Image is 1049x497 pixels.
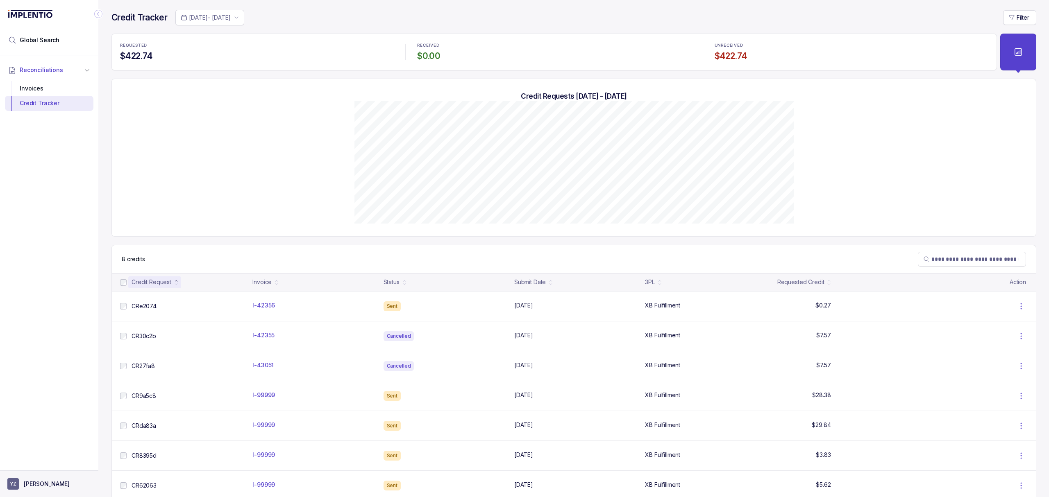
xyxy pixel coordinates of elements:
input: checkbox-checkbox-all [120,452,127,459]
p: CR9a5c8 [132,392,156,400]
p: CRe2074 [132,302,157,310]
p: [DATE] [514,451,533,459]
p: XB Fulfillment [645,331,680,339]
div: Credit Tracker [11,96,87,111]
p: CR27fa8 [132,362,155,370]
li: Statistic REQUESTED [115,37,399,67]
p: I-99999 [252,391,275,399]
p: REQUESTED [120,43,147,48]
p: $7.57 [816,331,831,339]
div: Cancelled [384,331,414,341]
p: [DATE] [514,391,533,399]
p: [DATE] [514,361,533,369]
li: Statistic RECEIVED [412,37,696,67]
button: Filter [1003,10,1036,25]
p: 8 credits [122,255,145,263]
p: [DATE] [514,331,533,339]
div: Invoices [11,81,87,96]
p: [DATE] [514,301,533,309]
p: [DATE] [514,481,533,489]
input: checkbox-checkbox-all [120,482,127,489]
div: Sent [384,451,401,461]
p: XB Fulfillment [645,451,680,459]
p: UNRECEIVED [715,43,743,48]
p: $0.27 [815,301,831,309]
p: [DATE] - [DATE] [189,14,231,22]
div: Submit Date [514,278,546,286]
p: $7.57 [816,361,831,369]
div: 3PL [645,278,655,286]
p: CR8395d [132,452,157,460]
span: Reconciliations [20,66,63,74]
h5: Credit Requests [DATE] - [DATE] [125,92,1023,101]
li: Statistic UNRECEIVED [710,37,993,67]
p: I-42356 [252,301,275,309]
div: Invoice [252,278,272,286]
input: checkbox-checkbox-all [120,422,127,429]
p: Filter [1017,14,1029,22]
div: Status [384,278,400,286]
p: [DATE] [514,421,533,429]
nav: Table Control [112,245,1036,273]
p: $28.38 [812,391,831,399]
search: Table Search Bar [918,252,1026,267]
input: checkbox-checkbox-all [120,363,127,369]
p: Action [1010,278,1026,286]
p: CRda83a [132,422,156,430]
p: XB Fulfillment [645,481,680,489]
h4: $0.00 [417,50,691,62]
p: CR30c2b [132,332,156,340]
p: I-99999 [252,481,275,489]
p: I-43051 [252,361,274,369]
button: Date Range Picker [175,10,244,25]
p: [PERSON_NAME] [24,480,70,488]
span: Global Search [20,36,59,44]
div: Credit Request [132,278,171,286]
p: XB Fulfillment [645,421,680,429]
input: checkbox-checkbox-all [120,393,127,399]
p: $5.62 [816,481,831,489]
input: checkbox-checkbox-all [120,303,127,309]
ul: Statistic Highlights [111,34,997,70]
div: Requested Credit [777,278,824,286]
div: Collapse Icon [93,9,103,19]
div: Sent [384,481,401,490]
div: Sent [384,421,401,431]
p: CR62063 [132,481,157,490]
p: XB Fulfillment [645,301,680,309]
div: Sent [384,301,401,311]
button: User initials[PERSON_NAME] [7,478,91,490]
h4: Credit Tracker [111,12,167,23]
input: checkbox-checkbox-all [120,279,127,286]
search: Date Range Picker [181,14,231,22]
div: Cancelled [384,361,414,371]
span: User initials [7,478,19,490]
p: $29.84 [812,421,831,429]
button: Reconciliations [5,61,93,79]
div: Remaining page entries [122,255,145,263]
p: I-42355 [252,331,275,339]
p: I-99999 [252,421,275,429]
div: Sent [384,391,401,401]
h4: $422.74 [120,50,394,62]
p: I-99999 [252,451,275,459]
p: XB Fulfillment [645,361,680,369]
input: checkbox-checkbox-all [120,333,127,339]
p: RECEIVED [417,43,439,48]
div: Reconciliations [5,79,93,113]
p: $3.83 [816,451,831,459]
p: XB Fulfillment [645,391,680,399]
h4: $422.74 [715,50,988,62]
